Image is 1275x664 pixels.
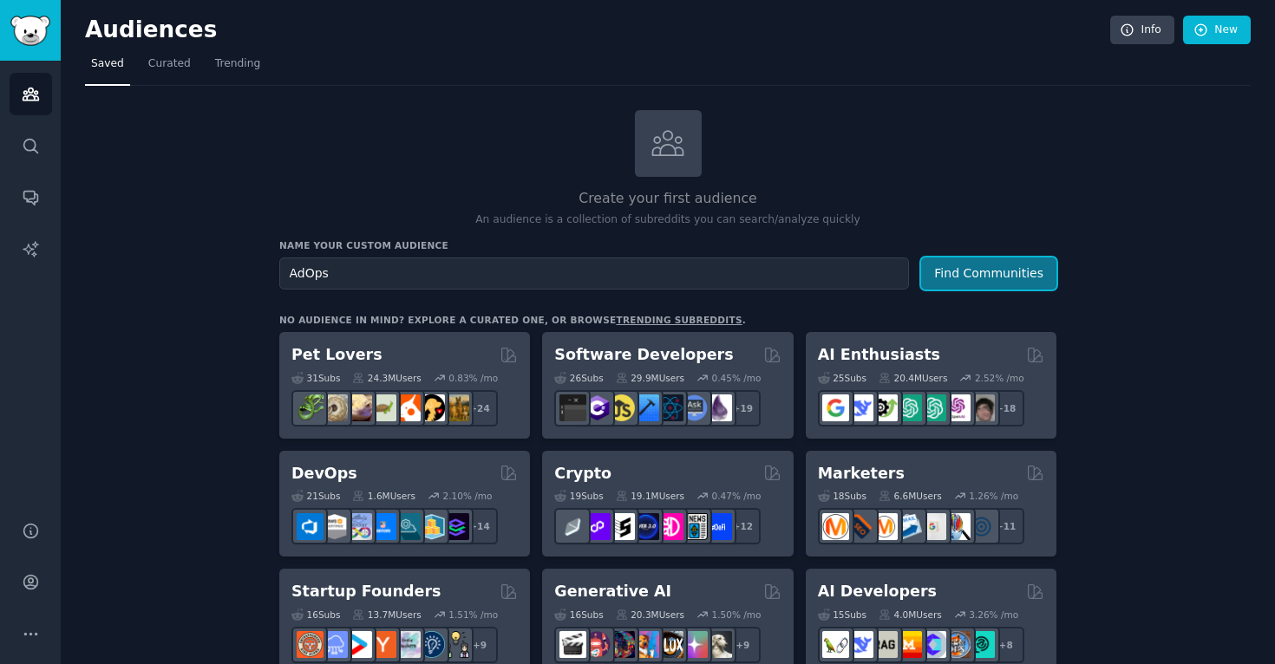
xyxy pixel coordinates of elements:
[616,372,684,384] div: 29.9M Users
[291,581,441,602] h2: Startup Founders
[291,609,340,621] div: 16 Sub s
[847,394,873,421] img: DeepSeek
[369,631,396,658] img: ycombinator
[919,394,946,421] img: chatgpt_prompts_
[554,344,733,366] h2: Software Developers
[616,609,684,621] div: 20.3M Users
[345,631,372,658] img: startup
[632,513,659,540] img: web3
[608,394,635,421] img: learnjavascript
[921,257,1056,290] button: Find Communities
[705,513,732,540] img: defi_
[584,394,611,421] img: csharp
[559,394,586,421] img: software
[291,463,357,485] h2: DevOps
[369,394,396,421] img: turtle
[919,631,946,658] img: OpenSourceAI
[712,609,762,621] div: 1.50 % /mo
[871,394,898,421] img: AItoolsCatalog
[657,513,683,540] img: defiblockchain
[681,513,708,540] img: CryptoNews
[369,513,396,540] img: DevOpsLinks
[291,372,340,384] div: 31 Sub s
[279,212,1056,228] p: An audience is a collection of subreddits you can search/analyze quickly
[442,631,469,658] img: growmybusiness
[847,631,873,658] img: DeepSeek
[919,513,946,540] img: googleads
[91,56,124,72] span: Saved
[418,394,445,421] img: PetAdvice
[559,513,586,540] img: ethfinance
[584,513,611,540] img: 0xPolygon
[448,609,498,621] div: 1.51 % /mo
[847,513,873,540] img: bigseo
[461,508,498,544] div: + 14
[724,627,761,663] div: + 9
[724,390,761,426] div: + 19
[818,609,866,621] div: 15 Sub s
[142,50,197,86] a: Curated
[297,513,324,540] img: azuredevops
[616,490,684,502] div: 19.1M Users
[988,390,1024,426] div: + 18
[968,394,995,421] img: ArtificalIntelligence
[712,372,762,384] div: 0.45 % /mo
[895,394,922,421] img: chatgpt_promptDesign
[944,513,971,540] img: MarketingResearch
[352,490,415,502] div: 1.6M Users
[291,344,382,366] h2: Pet Lovers
[657,631,683,658] img: FluxAI
[818,344,940,366] h2: AI Enthusiasts
[712,490,762,502] div: 0.47 % /mo
[818,581,937,602] h2: AI Developers
[616,315,742,325] a: trending subreddits
[895,513,922,540] img: Emailmarketing
[321,394,348,421] img: ballpython
[944,631,971,658] img: llmops
[554,490,603,502] div: 19 Sub s
[871,631,898,658] img: Rag
[968,513,995,540] img: OnlineMarketing
[818,490,866,502] div: 18 Sub s
[85,16,1110,44] h2: Audiences
[279,239,1056,251] h3: Name your custom audience
[554,609,603,621] div: 16 Sub s
[352,372,421,384] div: 24.3M Users
[988,508,1024,544] div: + 11
[944,394,971,421] img: OpenAIDev
[554,463,611,485] h2: Crypto
[418,631,445,658] img: Entrepreneurship
[215,56,260,72] span: Trending
[352,609,421,621] div: 13.7M Users
[871,513,898,540] img: AskMarketing
[554,372,603,384] div: 26 Sub s
[279,257,909,290] input: Pick a short name, like "Digital Marketers" or "Movie-Goers"
[822,631,849,658] img: LangChain
[291,490,340,502] div: 21 Sub s
[394,631,421,658] img: indiehackers
[297,394,324,421] img: herpetology
[975,372,1024,384] div: 2.52 % /mo
[681,394,708,421] img: AskComputerScience
[822,394,849,421] img: GoogleGeminiAI
[461,627,498,663] div: + 9
[279,314,746,326] div: No audience in mind? Explore a curated one, or browse .
[321,631,348,658] img: SaaS
[968,631,995,658] img: AIDevelopersSociety
[818,372,866,384] div: 25 Sub s
[608,513,635,540] img: ethstaker
[442,513,469,540] img: PlatformEngineers
[559,631,586,658] img: aivideo
[584,631,611,658] img: dalle2
[724,508,761,544] div: + 12
[818,463,905,485] h2: Marketers
[321,513,348,540] img: AWS_Certified_Experts
[442,394,469,421] img: dogbreed
[10,16,50,46] img: GummySearch logo
[969,609,1018,621] div: 3.26 % /mo
[148,56,191,72] span: Curated
[209,50,266,86] a: Trending
[705,394,732,421] img: elixir
[632,631,659,658] img: sdforall
[822,513,849,540] img: content_marketing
